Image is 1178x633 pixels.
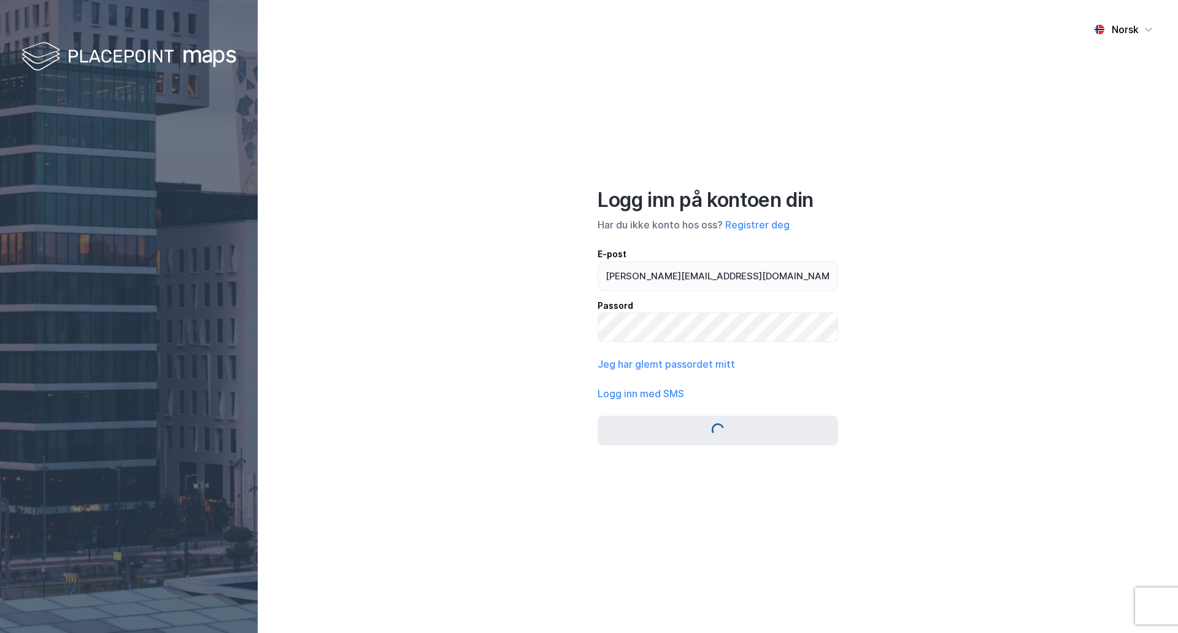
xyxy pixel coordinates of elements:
[598,247,838,262] div: E-post
[598,357,735,371] button: Jeg har glemt passordet mitt
[725,217,790,232] button: Registrer deg
[21,39,236,76] img: logo-white.f07954bde2210d2a523dddb988cd2aa7.svg
[598,298,838,313] div: Passord
[598,386,684,401] button: Logg inn med SMS
[598,188,838,212] div: Logg inn på kontoen din
[598,217,838,232] div: Har du ikke konto hos oss?
[1112,22,1139,37] div: Norsk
